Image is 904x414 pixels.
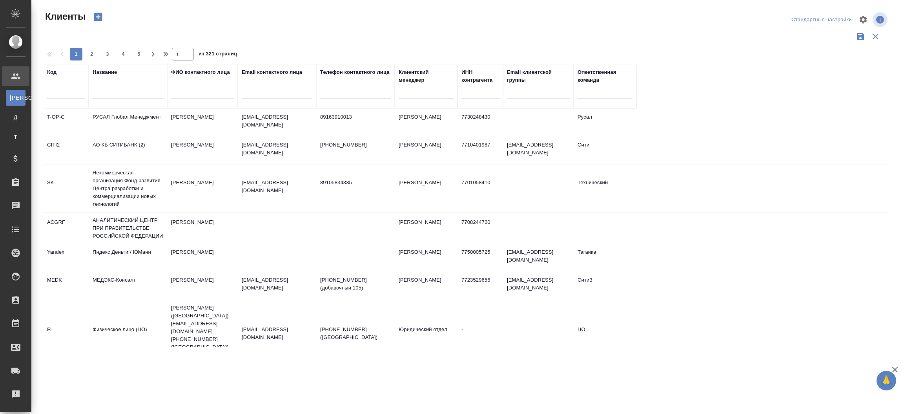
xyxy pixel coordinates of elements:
span: 🙏 [880,372,893,389]
a: Д [6,110,26,125]
div: Код [47,68,56,76]
td: АО КБ СИТИБАНК (2) [89,137,167,165]
td: - [457,322,503,349]
button: Сбросить фильтры [868,29,883,44]
p: [EMAIL_ADDRESS][DOMAIN_NAME] [242,326,312,341]
td: Физическое лицо (ЦО) [89,322,167,349]
td: РУСАЛ Глобал Менеджмент [89,109,167,137]
td: [EMAIL_ADDRESS][DOMAIN_NAME] [503,244,574,272]
span: 5 [133,50,145,58]
td: [PERSON_NAME] [395,272,457,300]
td: [PERSON_NAME] [167,272,238,300]
td: [EMAIL_ADDRESS][DOMAIN_NAME] [503,137,574,165]
button: 3 [101,48,114,60]
p: [EMAIL_ADDRESS][DOMAIN_NAME] [242,276,312,292]
p: [EMAIL_ADDRESS][DOMAIN_NAME] [242,113,312,129]
td: [PERSON_NAME] [395,214,457,242]
td: 7708244720 [457,214,503,242]
td: Русал [574,109,636,137]
span: из 321 страниц [199,49,237,60]
span: Т [10,133,22,141]
span: Д [10,114,22,121]
div: Email клиентской группы [507,68,570,84]
button: 🙏 [877,371,896,390]
p: [PHONE_NUMBER] ([GEOGRAPHIC_DATA]) [320,326,391,341]
a: Т [6,129,26,145]
td: Сити3 [574,272,636,300]
span: [PERSON_NAME] [10,94,22,102]
span: 2 [86,50,98,58]
td: Технический [574,175,636,202]
td: 7701058410 [457,175,503,202]
span: Клиенты [43,10,86,23]
td: Yandex [43,244,89,272]
button: 4 [117,48,129,60]
button: 5 [133,48,145,60]
p: [PHONE_NUMBER] (добавочный 105) [320,276,391,292]
div: Телефон контактного лица [320,68,390,76]
span: 3 [101,50,114,58]
td: [PERSON_NAME] [167,109,238,137]
p: [PHONE_NUMBER] [320,141,391,149]
td: 7710401987 [457,137,503,165]
td: Яндекс Деньги / ЮМани [89,244,167,272]
td: 7723529656 [457,272,503,300]
td: [PERSON_NAME] [395,109,457,137]
div: Ответственная команда [578,68,632,84]
td: [PERSON_NAME] [167,214,238,242]
button: Создать [89,10,108,24]
td: SK [43,175,89,202]
td: T-OP-C [43,109,89,137]
button: 2 [86,48,98,60]
p: 89163910013 [320,113,391,121]
td: ACGRF [43,214,89,242]
span: 4 [117,50,129,58]
td: [EMAIL_ADDRESS][DOMAIN_NAME] [503,272,574,300]
p: [EMAIL_ADDRESS][DOMAIN_NAME] [242,141,312,157]
td: [PERSON_NAME] [395,244,457,272]
p: [EMAIL_ADDRESS][DOMAIN_NAME] [242,179,312,194]
div: ФИО контактного лица [171,68,230,76]
button: Сохранить фильтры [853,29,868,44]
div: Клиентский менеджер [399,68,454,84]
td: Некоммерческая организация Фонд развития Центра разработки и коммерциализации новых технологий [89,165,167,212]
div: Название [93,68,117,76]
td: [PERSON_NAME] [167,137,238,165]
p: 89105834335 [320,179,391,187]
td: [PERSON_NAME] [167,244,238,272]
td: [PERSON_NAME] [167,175,238,202]
td: МЕДЭКС-Консалт [89,272,167,300]
td: CITI2 [43,137,89,165]
td: АНАЛИТИЧЕСКИЙ ЦЕНТР ПРИ ПРАВИТЕЛЬСТВЕ РОССИЙСКОЙ ФЕДЕРАЦИИ [89,212,167,244]
td: [PERSON_NAME] [395,175,457,202]
div: Email контактного лица [242,68,302,76]
a: [PERSON_NAME] [6,90,26,106]
td: Юридический отдел [395,322,457,349]
td: [PERSON_NAME] [395,137,457,165]
div: ИНН контрагента [461,68,499,84]
td: ЦО [574,322,636,349]
td: 7750005725 [457,244,503,272]
span: Настроить таблицу [854,10,873,29]
td: Сити [574,137,636,165]
td: MEDK [43,272,89,300]
td: FL [43,322,89,349]
div: split button [789,14,854,26]
td: Таганка [574,244,636,272]
td: 7730248430 [457,109,503,137]
span: Посмотреть информацию [873,12,889,27]
td: [PERSON_NAME] ([GEOGRAPHIC_DATA]) [EMAIL_ADDRESS][DOMAIN_NAME] [PHONE_NUMBER] ([GEOGRAPHIC_DATA])... [167,300,238,371]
